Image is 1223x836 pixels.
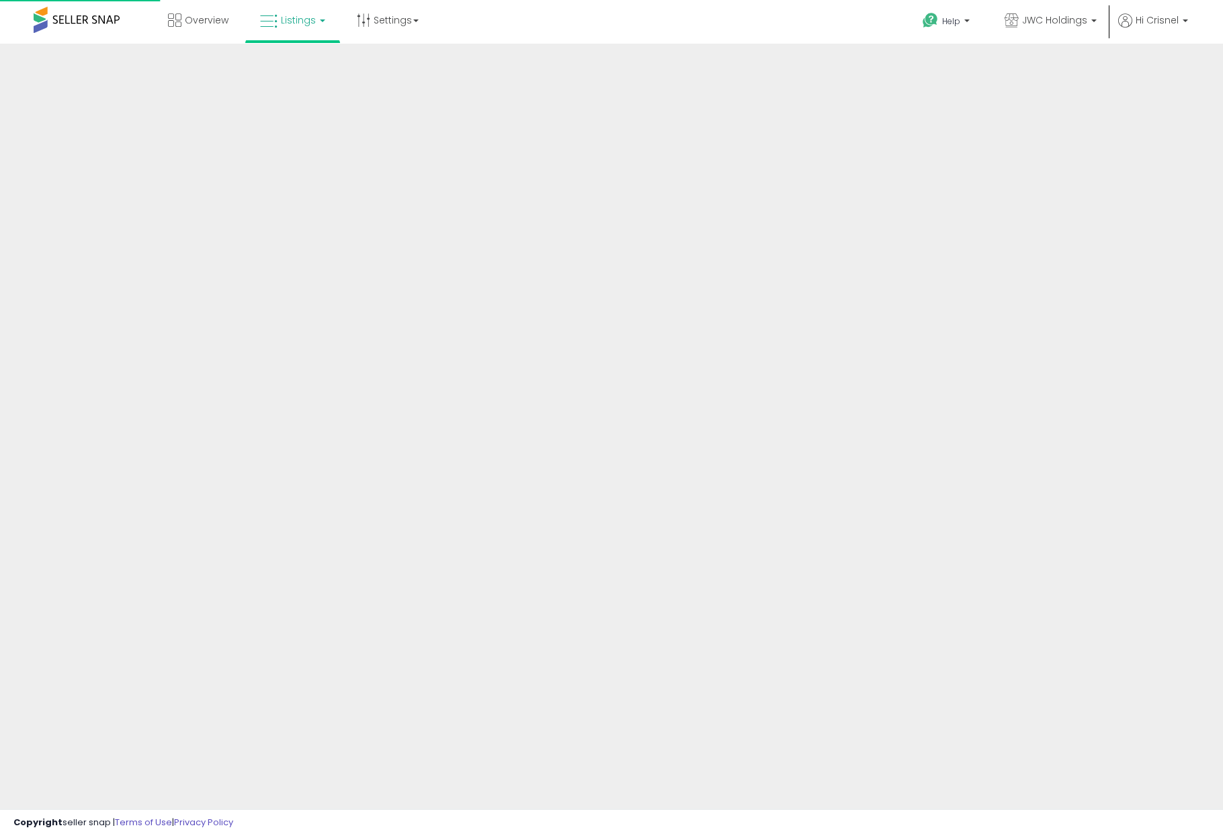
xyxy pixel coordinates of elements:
[281,13,316,27] span: Listings
[1118,13,1188,44] a: Hi Crisnel
[922,12,939,29] i: Get Help
[1136,13,1179,27] span: Hi Crisnel
[185,13,228,27] span: Overview
[912,2,983,44] a: Help
[1022,13,1087,27] span: JWC Holdings
[942,15,960,27] span: Help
